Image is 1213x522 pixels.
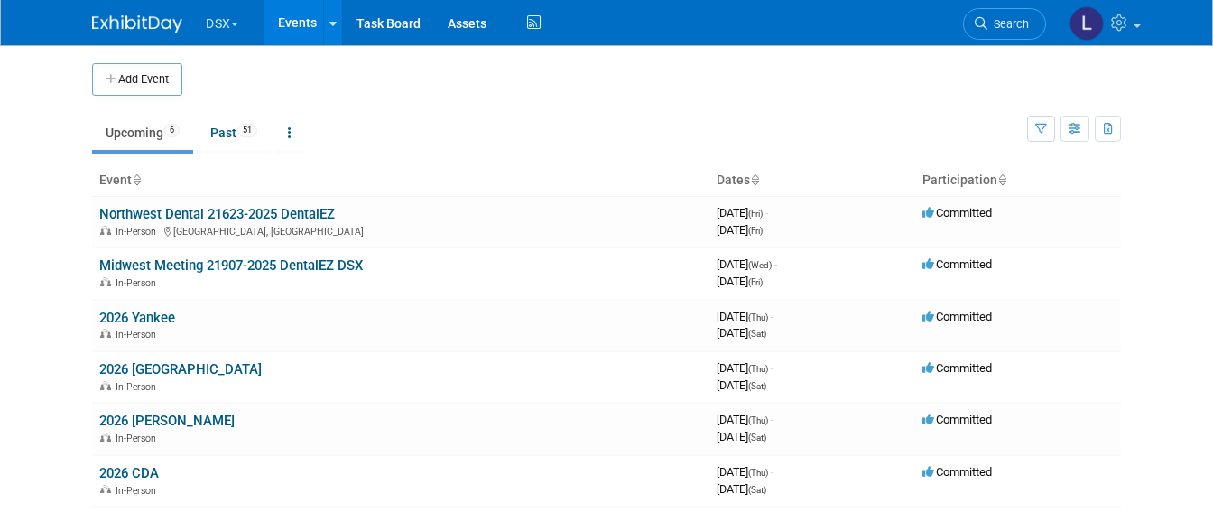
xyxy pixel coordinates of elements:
span: (Sat) [748,485,766,495]
a: 2026 CDA [99,465,159,481]
span: [DATE] [717,223,763,237]
span: [DATE] [717,310,773,323]
span: (Sat) [748,329,766,339]
a: Midwest Meeting 21907-2025 DentalEZ DSX [99,257,363,274]
span: [DATE] [717,465,773,479]
span: (Fri) [748,209,763,219]
a: Sort by Start Date [750,172,759,187]
span: Search [987,17,1029,31]
span: [DATE] [717,378,766,392]
span: In-Person [116,226,162,238]
span: In-Person [116,433,162,444]
span: (Thu) [748,415,768,425]
span: (Sat) [748,381,766,391]
span: [DATE] [717,275,763,288]
span: [DATE] [717,482,766,496]
span: Committed [922,413,992,426]
span: - [771,465,773,479]
span: (Thu) [748,312,768,322]
span: - [774,257,777,271]
a: Sort by Participation Type [997,172,1006,187]
span: Committed [922,465,992,479]
a: Sort by Event Name [132,172,141,187]
span: (Wed) [748,260,772,270]
img: In-Person Event [100,485,111,494]
a: Upcoming6 [92,116,193,150]
span: (Thu) [748,468,768,478]
a: Northwest Dental 21623-2025 DentalEZ [99,206,335,222]
a: 2026 [PERSON_NAME] [99,413,235,429]
span: - [771,413,773,426]
span: [DATE] [717,430,766,443]
span: (Sat) [748,433,766,443]
th: Event [92,165,709,196]
span: 51 [237,124,257,137]
img: In-Person Event [100,277,111,286]
span: (Thu) [748,364,768,374]
a: 2026 [GEOGRAPHIC_DATA] [99,361,262,378]
span: Committed [922,361,992,375]
span: Committed [922,257,992,271]
span: - [771,310,773,323]
span: In-Person [116,277,162,289]
img: Lori Stewart [1069,6,1104,41]
span: 6 [164,124,180,137]
img: In-Person Event [100,226,111,235]
a: 2026 Yankee [99,310,175,326]
button: Add Event [92,63,182,96]
span: [DATE] [717,361,773,375]
span: In-Person [116,381,162,393]
span: - [765,206,768,219]
a: Past51 [197,116,271,150]
div: [GEOGRAPHIC_DATA], [GEOGRAPHIC_DATA] [99,223,702,238]
span: [DATE] [717,326,766,340]
span: [DATE] [717,257,777,271]
span: Committed [922,310,992,323]
th: Dates [709,165,915,196]
th: Participation [915,165,1121,196]
a: Search [963,8,1046,40]
img: In-Person Event [100,381,111,390]
img: ExhibitDay [92,15,182,33]
span: (Fri) [748,277,763,287]
span: Committed [922,206,992,219]
span: - [771,361,773,375]
span: In-Person [116,485,162,497]
span: In-Person [116,329,162,340]
img: In-Person Event [100,433,111,442]
span: (Fri) [748,226,763,236]
img: In-Person Event [100,329,111,338]
span: [DATE] [717,413,773,426]
span: [DATE] [717,206,768,219]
